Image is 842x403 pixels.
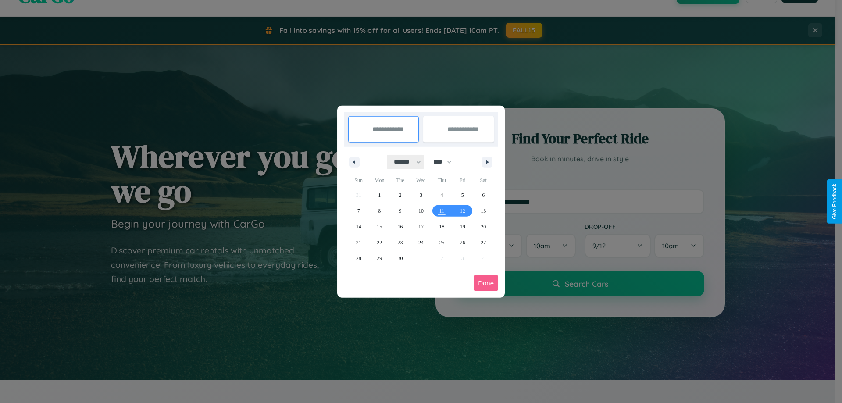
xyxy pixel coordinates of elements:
button: 17 [410,219,431,235]
span: 7 [357,203,360,219]
span: 9 [399,203,402,219]
button: 7 [348,203,369,219]
button: 6 [473,187,494,203]
span: 12 [460,203,465,219]
button: 30 [390,250,410,266]
span: 30 [398,250,403,266]
span: Fri [452,173,473,187]
span: 22 [377,235,382,250]
button: 16 [390,219,410,235]
button: 28 [348,250,369,266]
span: 18 [439,219,444,235]
span: 26 [460,235,465,250]
span: 27 [481,235,486,250]
span: 21 [356,235,361,250]
button: 2 [390,187,410,203]
span: 2 [399,187,402,203]
button: 27 [473,235,494,250]
span: Mon [369,173,389,187]
span: Tue [390,173,410,187]
span: 1 [378,187,381,203]
button: 9 [390,203,410,219]
button: 29 [369,250,389,266]
button: 10 [410,203,431,219]
span: Sat [473,173,494,187]
button: 8 [369,203,389,219]
button: 22 [369,235,389,250]
button: 3 [410,187,431,203]
div: Give Feedback [831,184,838,219]
button: 4 [432,187,452,203]
span: 6 [482,187,485,203]
button: 15 [369,219,389,235]
span: 28 [356,250,361,266]
span: 29 [377,250,382,266]
span: 4 [440,187,443,203]
span: 24 [418,235,424,250]
button: 1 [369,187,389,203]
button: 5 [452,187,473,203]
span: 16 [398,219,403,235]
span: 20 [481,219,486,235]
span: 5 [461,187,464,203]
span: Sun [348,173,369,187]
button: 11 [432,203,452,219]
button: 14 [348,219,369,235]
span: 19 [460,219,465,235]
span: 10 [418,203,424,219]
button: 13 [473,203,494,219]
button: 21 [348,235,369,250]
button: 20 [473,219,494,235]
span: 8 [378,203,381,219]
span: 23 [398,235,403,250]
span: 11 [439,203,445,219]
span: 25 [439,235,444,250]
span: Wed [410,173,431,187]
button: 25 [432,235,452,250]
button: Done [474,275,498,291]
span: Thu [432,173,452,187]
span: 15 [377,219,382,235]
button: 23 [390,235,410,250]
button: 18 [432,219,452,235]
span: 3 [420,187,422,203]
button: 26 [452,235,473,250]
button: 12 [452,203,473,219]
span: 17 [418,219,424,235]
span: 13 [481,203,486,219]
button: 19 [452,219,473,235]
button: 24 [410,235,431,250]
span: 14 [356,219,361,235]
